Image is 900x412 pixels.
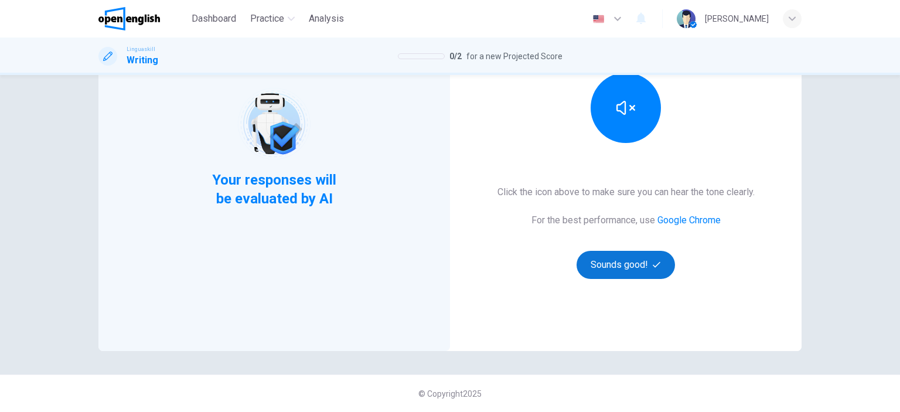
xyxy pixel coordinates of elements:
span: 0 / 2 [449,49,462,63]
button: Dashboard [187,8,241,29]
a: OpenEnglish logo [98,7,187,30]
h6: Click the icon above to make sure you can hear the tone clearly. [497,185,755,199]
span: Practice [250,12,284,26]
span: © Copyright 2025 [418,389,482,399]
a: Google Chrome [657,214,721,226]
div: [PERSON_NAME] [705,12,769,26]
span: for a new Projected Score [466,49,562,63]
button: Analysis [304,8,349,29]
button: Practice [246,8,299,29]
span: Analysis [309,12,344,26]
img: en [591,15,606,23]
span: Linguaskill [127,45,155,53]
button: Sounds good! [577,251,675,279]
span: Your responses will be evaluated by AI [203,171,346,208]
span: Dashboard [192,12,236,26]
h1: Writing [127,53,158,67]
h6: For the best performance, use [531,213,721,227]
img: robot icon [237,87,311,161]
img: OpenEnglish logo [98,7,160,30]
img: Profile picture [677,9,696,28]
